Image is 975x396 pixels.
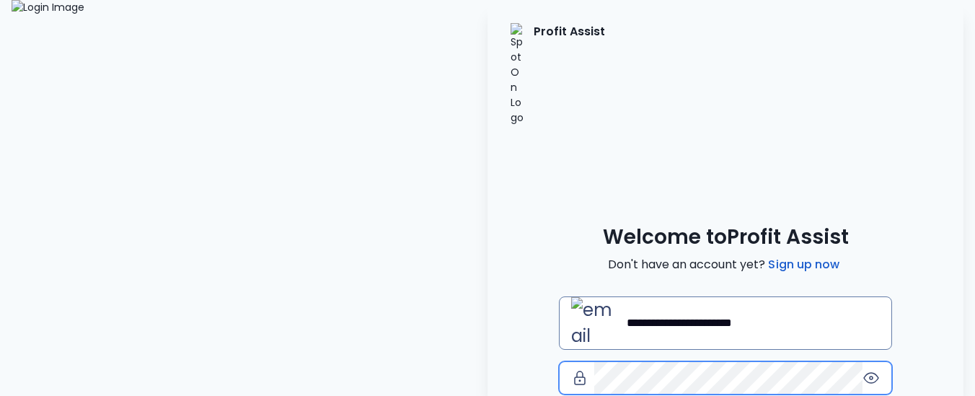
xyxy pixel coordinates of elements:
p: Profit Assist [534,23,605,126]
a: Sign up now [765,256,842,273]
img: email [571,297,621,349]
img: SpotOn Logo [511,23,525,126]
span: Welcome to Profit Assist [603,224,849,250]
span: Don't have an account yet? [608,256,842,273]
